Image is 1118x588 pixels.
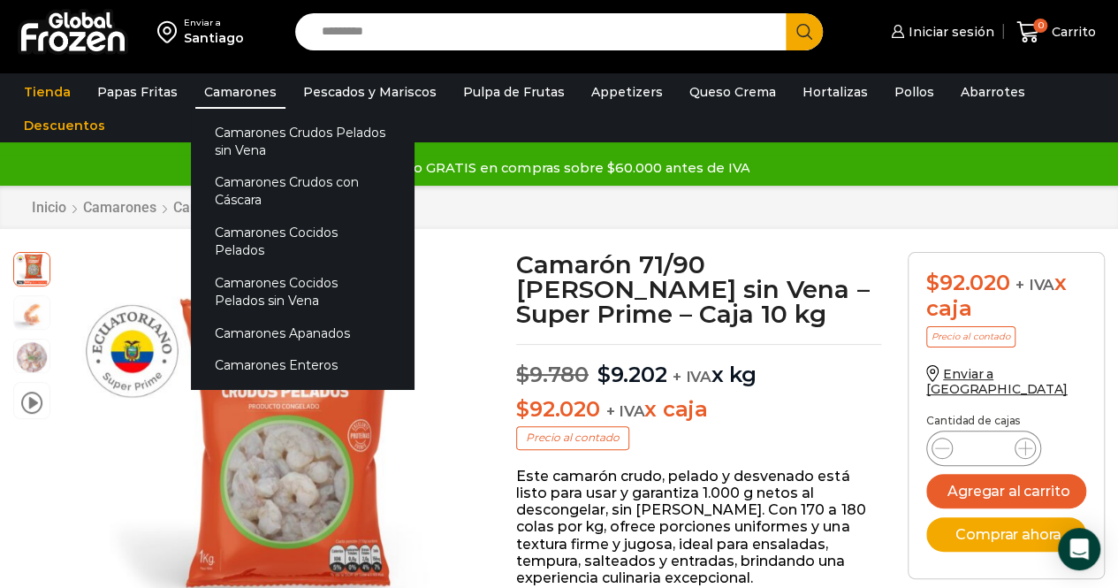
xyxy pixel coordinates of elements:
[786,13,823,50] button: Search button
[191,349,414,382] a: Camarones Enteros
[516,362,589,387] bdi: 9.780
[516,426,629,449] p: Precio al contado
[516,396,529,422] span: $
[191,317,414,349] a: Camarones Apanados
[82,199,157,216] a: Camarones
[184,29,244,47] div: Santiago
[926,474,1086,508] button: Agregar al carrito
[191,116,414,166] a: Camarones Crudos Pelados sin Vena
[191,217,414,267] a: Camarones Cocidos Pelados
[597,362,667,387] bdi: 9.202
[926,326,1015,347] p: Precio al contado
[967,436,1000,461] input: Product quantity
[886,14,994,50] a: Iniciar sesión
[1012,11,1100,53] a: 0 Carrito
[31,199,409,216] nav: Breadcrumb
[454,75,574,109] a: Pulpa de Frutas
[195,75,285,109] a: Camarones
[516,252,881,326] h1: Camarón 71/90 [PERSON_NAME] sin Vena – Super Prime – Caja 10 kg
[15,109,114,142] a: Descuentos
[191,267,414,317] a: Camarones Cocidos Pelados sin Vena
[516,396,599,422] bdi: 92.020
[516,397,881,423] p: x caja
[157,17,184,47] img: address-field-icon.svg
[191,166,414,217] a: Camarones Crudos con Cáscara
[516,468,881,586] p: Este camarón crudo, pelado y desvenado está listo para usar y garantiza 1.000 g netos al desconge...
[926,270,1009,295] bdi: 92.020
[904,23,994,41] span: Iniciar sesión
[926,415,1086,427] p: Cantidad de cajas
[31,199,67,216] a: Inicio
[516,362,529,387] span: $
[294,75,445,109] a: Pescados y Mariscos
[794,75,877,109] a: Hortalizas
[886,75,943,109] a: Pollos
[88,75,186,109] a: Papas Fritas
[681,75,785,109] a: Queso Crema
[184,17,244,29] div: Enviar a
[673,368,711,386] span: + IVA
[15,75,80,109] a: Tienda
[516,344,881,388] p: x kg
[926,366,1068,397] a: Enviar a [GEOGRAPHIC_DATA]
[1033,19,1047,33] span: 0
[1058,528,1100,570] div: Open Intercom Messenger
[926,271,1086,322] div: x caja
[926,270,939,295] span: $
[1047,23,1096,41] span: Carrito
[605,402,644,420] span: + IVA
[582,75,672,109] a: Appetizers
[597,362,611,387] span: $
[14,296,49,332] span: camaron-sin-cascara
[952,75,1034,109] a: Abarrotes
[14,340,49,375] span: camarones-2
[926,517,1086,552] button: Comprar ahora
[172,199,409,216] a: Camarones Crudos Pelados sin Vena
[14,250,49,286] span: PM04010013
[1015,276,1054,294] span: + IVA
